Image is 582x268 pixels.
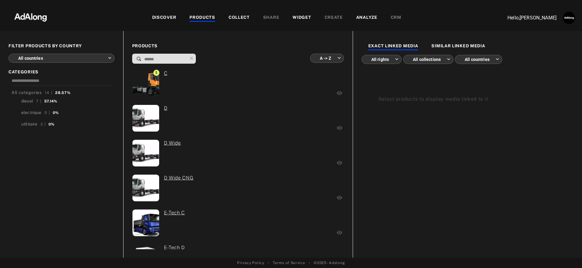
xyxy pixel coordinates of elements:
div: All categories [12,89,71,96]
div: 14 | [45,90,52,95]
div: SHARE [263,14,279,22]
span: • [268,260,269,266]
img: p041279.jpg [127,209,164,236]
div: Select products to display media linked to it [378,95,557,103]
a: (ada-renaulttrucksfrance-8) E-Tech C: [164,209,185,216]
span: CATEGORIES [8,69,115,75]
div: All rights [367,51,399,67]
img: Renault%20trucks%20V1_0.jpg.webp [130,175,161,201]
div: ANALYZE [356,14,377,22]
span: © 2025 - Adalong [314,260,345,266]
div: 0% [48,122,54,127]
div: PRODUCTS [189,14,215,22]
iframe: Chat Widget [552,239,582,268]
div: 28.57% [55,90,70,95]
div: COLLECT [229,14,250,22]
div: WIDGET [293,14,311,22]
span: PRODUCTS [132,43,344,49]
span: 5 [153,70,159,76]
div: electrique [21,109,42,116]
a: (ada-renaulttrucksfrance-13) E-Tech D: [164,244,185,251]
div: CRM [391,14,401,22]
div: utilitaire [21,121,38,127]
p: Hello, [PERSON_NAME] [496,14,557,22]
div: All countries [460,51,499,67]
a: Privacy Policy [237,260,264,266]
a: Terms of Service [273,260,305,266]
div: 5 | [45,110,50,116]
div: 2 | [41,122,46,127]
a: (ada-renaulttrucksfrance-10) D Wide: [164,139,181,147]
div: All countries [14,50,112,66]
button: Account settings [561,10,577,25]
img: Renault%20trucks%20V1_0.jpg.webp [130,105,161,132]
div: A -> Z [316,50,341,66]
a: (ada-renaulttrucksfrance-9) D: [164,105,168,112]
div: SIMILAR LINKED MEDIA [431,43,485,50]
a: (ada-renaulttrucksfrance-3) C: [164,70,168,77]
div: All collections [409,51,450,67]
a: (ada-renaulttrucksfrance-6) D Wide CNG: [164,174,194,182]
div: CREATE [325,14,343,22]
img: Renault%20trucks%20V1.jpg.webp [130,140,161,166]
div: EXACT LINKED MEDIA [368,43,418,50]
div: 57.14% [44,99,57,104]
div: 7 | [36,99,41,104]
img: 63233d7d88ed69de3c212112c67096b6.png [4,8,57,26]
img: p038794_0.png [123,70,168,97]
img: AATXAJzUJh5t706S9lc_3n6z7NVUglPkrjZIexBIJ3ug=s96-c [563,12,575,24]
div: DISCOVER [152,14,176,22]
div: 0% [53,110,59,116]
span: FILTER PRODUCTS BY COUNTRY [8,43,115,49]
div: diesel [21,98,33,104]
span: • [309,260,310,266]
